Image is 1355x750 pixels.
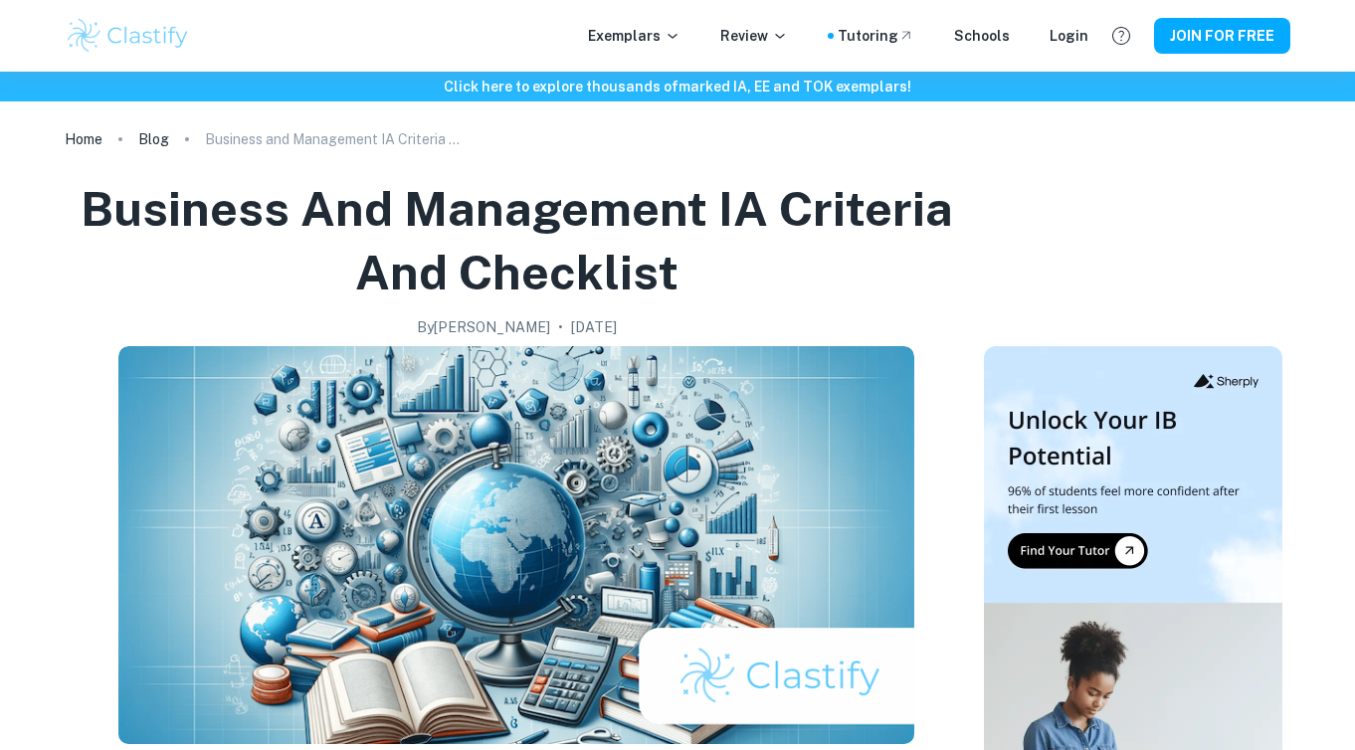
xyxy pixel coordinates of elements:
[838,25,914,47] a: Tutoring
[1154,18,1290,54] button: JOIN FOR FREE
[720,25,788,47] p: Review
[4,76,1351,97] h6: Click here to explore thousands of marked IA, EE and TOK exemplars !
[417,316,550,338] h2: By [PERSON_NAME]
[1050,25,1088,47] a: Login
[954,25,1010,47] a: Schools
[1104,19,1138,53] button: Help and Feedback
[65,16,191,56] img: Clastify logo
[138,125,169,153] a: Blog
[571,316,617,338] h2: [DATE]
[118,346,914,744] img: Business and Management IA Criteria and Checklist cover image
[205,128,464,150] p: Business and Management IA Criteria and Checklist
[588,25,680,47] p: Exemplars
[73,177,960,304] h1: Business and Management IA Criteria and Checklist
[558,316,563,338] p: •
[65,125,102,153] a: Home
